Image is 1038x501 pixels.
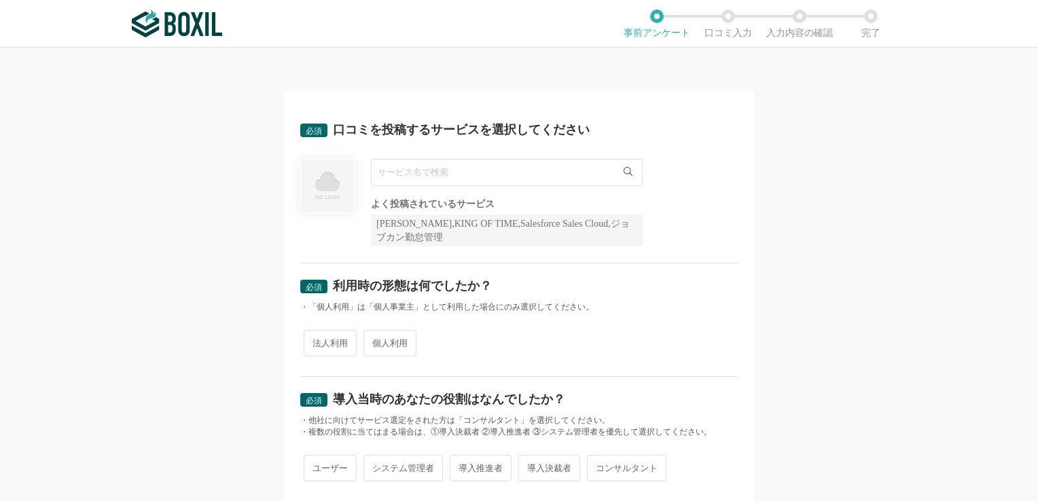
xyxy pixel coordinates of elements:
span: 法人利用 [304,330,357,356]
div: ・複数の役割に当てはまる場合は、①導入決裁者 ②導入推進者 ③システム管理者を優先して選択してください。 [300,426,738,438]
span: 必須 [306,126,322,136]
input: サービス名で検索 [371,159,643,186]
div: ・他社に向けてサービス選定をされた方は「コンサルタント」を選択してください。 [300,415,738,426]
div: 口コミを投稿するサービスを選択してください [333,124,590,136]
li: 口コミ入力 [692,10,764,38]
div: 利用時の形態は何でしたか？ [333,280,492,292]
span: 導入推進者 [450,455,512,481]
span: ユーザー [304,455,357,481]
span: 個人利用 [363,330,416,356]
div: よく投稿されているサービス [371,200,643,209]
span: 導入決裁者 [518,455,580,481]
span: システム管理者 [363,455,443,481]
div: ・「個人利用」は「個人事業主」として利用した場合にのみ選択してください。 [300,301,738,313]
span: 必須 [306,282,322,292]
li: 完了 [835,10,906,38]
div: [PERSON_NAME],KING OF TIME,Salesforce Sales Cloud,ジョブカン勤怠管理 [371,215,643,246]
li: 入力内容の確認 [764,10,835,38]
img: ボクシルSaaS_ロゴ [132,10,222,37]
span: コンサルタント [587,455,666,481]
li: 事前アンケート [621,10,692,38]
div: 導入当時のあなたの役割はなんでしたか？ [333,393,565,405]
span: 必須 [306,396,322,405]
